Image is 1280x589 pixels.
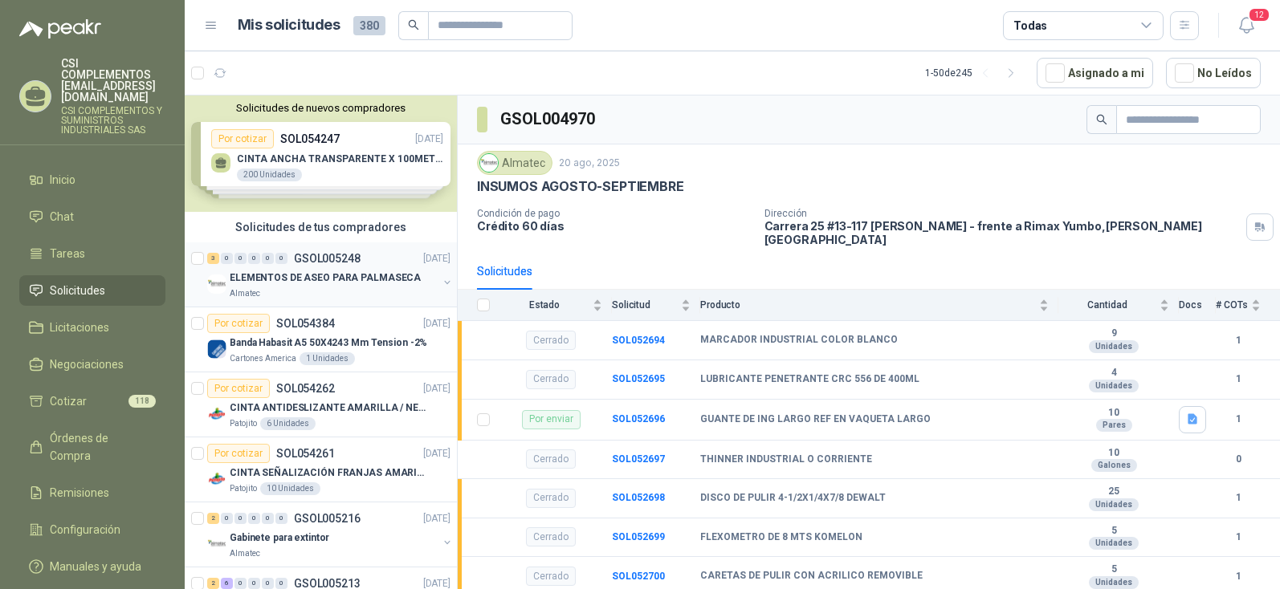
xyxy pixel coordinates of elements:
p: SOL054384 [276,318,335,329]
div: 2 [207,578,219,589]
div: Unidades [1089,340,1139,353]
div: Cerrado [526,527,576,546]
div: 0 [234,253,247,264]
b: 25 [1058,485,1169,498]
a: Por cotizarSOL054384[DATE] Company LogoBanda Habasit A5 50X4243 Mm Tension -2%Cartones America1 U... [185,307,457,372]
a: Configuración [19,514,165,545]
a: Licitaciones [19,312,165,343]
a: 3 0 0 0 0 0 GSOL005248[DATE] Company LogoELEMENTOS DE ASEO PARA PALMASECAAlmatec [207,249,454,300]
div: Solicitudes [477,262,532,280]
div: Por cotizar [207,379,270,398]
div: Por enviar [522,410,581,429]
b: FLEXOMETRO DE 8 MTS KOMELON [700,531,862,544]
b: 5 [1058,525,1169,538]
p: Carrera 25 #13-117 [PERSON_NAME] - frente a Rimax Yumbo , [PERSON_NAME][GEOGRAPHIC_DATA] [764,219,1240,246]
a: Solicitudes [19,275,165,306]
div: Cerrado [526,449,576,469]
img: Company Logo [480,154,498,172]
b: SOL052696 [612,413,665,424]
span: Negociaciones [50,355,124,373]
th: Estado [499,290,612,321]
a: Manuales y ayuda [19,551,165,582]
p: [DATE] [423,381,450,396]
div: Unidades [1089,498,1139,511]
p: CINTA ANTIDESLIZANTE AMARILLA / NEGRA [230,400,430,416]
span: Solicitudes [50,282,105,299]
p: [DATE] [423,251,450,266]
p: SOL054262 [276,383,335,394]
div: Solicitudes de tus compradores [185,212,457,242]
a: SOL052694 [612,335,665,346]
div: Unidades [1089,380,1139,392]
p: Condición de pago [477,208,752,219]
div: 0 [248,578,260,589]
div: 3 [207,253,219,264]
th: Docs [1179,290,1216,321]
a: SOL052695 [612,373,665,384]
div: Galones [1091,459,1137,472]
a: Negociaciones [19,349,165,380]
span: 380 [353,16,385,35]
b: SOL052698 [612,492,665,503]
p: INSUMOS AGOSTO-SEPTIEMBRE [477,178,684,195]
button: No Leídos [1166,58,1261,88]
span: Inicio [50,171,75,189]
button: Asignado a mi [1037,58,1153,88]
p: Patojito [230,482,257,495]
div: Pares [1096,419,1132,432]
span: 118 [128,395,156,408]
div: 0 [262,513,274,524]
span: Tareas [50,245,85,262]
span: Estado [499,299,589,311]
h3: GSOL004970 [500,107,597,132]
a: SOL052699 [612,531,665,542]
button: Solicitudes de nuevos compradores [191,102,450,114]
span: Chat [50,208,74,225]
th: Solicitud [612,290,700,321]
b: 4 [1058,367,1169,380]
img: Company Logo [207,404,226,424]
span: Órdenes de Compra [50,429,150,465]
div: Cerrado [526,370,576,389]
b: LUBRICANTE PENETRANTE CRC 556 DE 400ML [700,373,919,386]
div: 10 Unidades [260,482,320,495]
span: search [1096,114,1107,125]
p: CSI COMPLEMENTOS [EMAIL_ADDRESS][DOMAIN_NAME] [61,58,165,103]
b: 9 [1058,327,1169,340]
div: 6 [221,578,233,589]
b: 10 [1058,407,1169,420]
div: 0 [275,253,287,264]
p: GSOL005213 [294,578,361,589]
div: 0 [234,578,247,589]
p: Crédito 60 días [477,219,752,233]
p: 20 ago, 2025 [559,156,620,171]
div: Unidades [1089,537,1139,550]
b: THINNER INDUSTRIAL O CORRIENTE [700,453,872,466]
div: Cerrado [526,567,576,586]
div: Todas [1013,17,1047,35]
div: 0 [221,253,233,264]
b: 1 [1216,372,1261,387]
h1: Mis solicitudes [238,14,340,37]
a: Órdenes de Compra [19,423,165,471]
p: Almatec [230,547,260,560]
b: 1 [1216,569,1261,584]
div: Por cotizar [207,444,270,463]
div: 0 [221,513,233,524]
img: Company Logo [207,339,226,359]
p: [DATE] [423,511,450,526]
b: CARETAS DE PULIR CON ACRILICO REMOVIBLE [700,570,923,583]
p: Banda Habasit A5 50X4243 Mm Tension -2% [230,335,427,351]
div: 1 Unidades [300,352,355,365]
b: 1 [1216,490,1261,506]
span: Cantidad [1058,299,1156,311]
p: Almatec [230,287,260,300]
div: Cerrado [526,331,576,350]
div: 0 [262,578,274,589]
b: 0 [1216,452,1261,467]
b: DISCO DE PULIR 4-1/2X1/4X7/8 DEWALT [700,492,886,505]
b: 10 [1058,447,1169,460]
